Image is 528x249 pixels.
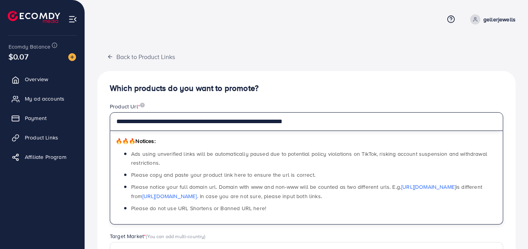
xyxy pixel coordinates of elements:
span: Please copy and paste your product link here to ensure the url is correct. [131,171,315,179]
img: image [140,103,145,108]
a: Overview [6,71,79,87]
p: gellerjewells [483,15,516,24]
label: Product Url [110,103,145,110]
span: Please do not use URL Shortens or Banned URL here! [131,204,266,212]
span: Overview [25,75,48,83]
span: (You can add multi-country) [146,233,205,240]
span: Payment [25,114,47,122]
a: Product Links [6,130,79,145]
a: My ad accounts [6,91,79,106]
span: My ad accounts [25,95,64,103]
span: 🔥🔥🔥 [116,137,135,145]
span: Please notice your full domain url. Domain with www and non-www will be counted as two different ... [131,183,482,200]
a: [URL][DOMAIN_NAME] [401,183,456,191]
a: Payment [6,110,79,126]
iframe: Chat [495,214,522,243]
a: Affiliate Program [6,149,79,165]
img: image [68,53,76,61]
span: $0.07 [9,51,28,62]
span: Ads using unverified links will be automatically paused due to potential policy violations on Tik... [131,150,487,167]
span: Affiliate Program [25,153,66,161]
img: logo [8,11,60,23]
span: Product Links [25,134,58,141]
button: Back to Product Links [97,48,185,65]
span: Ecomdy Balance [9,43,50,50]
label: Target Market [110,232,206,240]
h4: Which products do you want to promote? [110,84,503,93]
span: Notices: [116,137,156,145]
a: [URL][DOMAIN_NAME] [142,192,197,200]
img: menu [68,15,77,24]
a: gellerjewells [467,14,516,24]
